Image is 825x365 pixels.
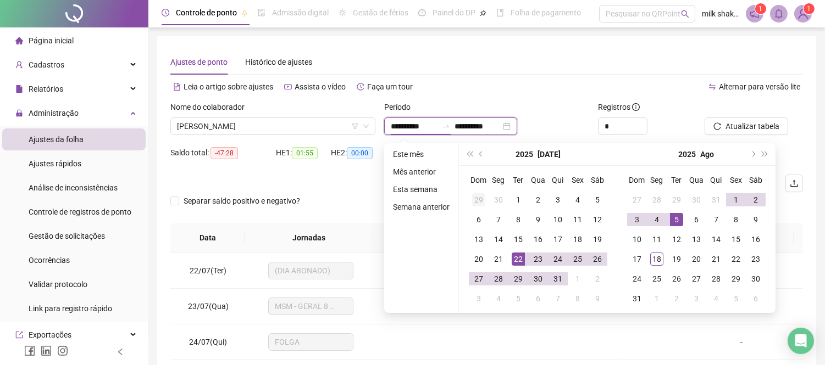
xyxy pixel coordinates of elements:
[29,232,105,240] span: Gestão de solicitações
[729,233,743,246] div: 15
[740,338,743,346] span: -
[492,233,505,246] div: 14
[295,82,346,91] span: Assista o vídeo
[472,252,485,266] div: 20
[389,200,454,214] li: Semana anterior
[807,5,811,13] span: 1
[749,292,762,305] div: 6
[15,85,23,93] span: file
[469,229,489,249] td: 2025-07-13
[568,249,588,269] td: 2025-07-25
[15,37,23,44] span: home
[795,5,811,22] img: 12208
[24,345,35,356] span: facebook
[29,109,79,117] span: Administração
[531,233,545,246] div: 16
[29,183,118,192] span: Análise de inconsistências
[179,195,304,207] span: Separar saldo positivo e negativo?
[548,229,568,249] td: 2025-07-17
[469,170,489,190] th: Dom
[726,269,746,289] td: 2025-08-29
[627,229,647,249] td: 2025-08-10
[469,210,489,229] td: 2025-07-06
[211,147,238,159] span: -47:28
[571,252,584,266] div: 25
[531,193,545,206] div: 2
[384,101,418,113] label: Período
[512,292,525,305] div: 5
[472,213,485,226] div: 6
[726,210,746,229] td: 2025-08-08
[701,143,715,165] button: month panel
[627,170,647,190] th: Dom
[551,252,564,266] div: 24
[749,193,762,206] div: 2
[548,210,568,229] td: 2025-07-10
[418,9,426,16] span: dashboard
[489,289,508,308] td: 2025-08-04
[29,36,74,45] span: Página inicial
[568,210,588,229] td: 2025-07-11
[726,249,746,269] td: 2025-08-22
[551,193,564,206] div: 3
[275,262,347,279] span: (DIA ABONADO)
[591,233,604,246] div: 19
[627,289,647,308] td: 2025-08-31
[710,213,723,226] div: 7
[630,233,644,246] div: 10
[512,233,525,246] div: 15
[591,193,604,206] div: 5
[686,249,706,269] td: 2025-08-20
[170,147,276,159] div: Saldo total:
[588,190,607,210] td: 2025-07-05
[568,170,588,190] th: Sex
[706,229,726,249] td: 2025-08-14
[749,272,762,285] div: 30
[508,190,528,210] td: 2025-07-01
[29,159,81,168] span: Ajustes rápidos
[706,269,726,289] td: 2025-08-28
[571,213,584,226] div: 11
[746,269,766,289] td: 2025-08-30
[551,292,564,305] div: 7
[588,210,607,229] td: 2025-07-12
[670,252,683,266] div: 19
[353,8,408,17] span: Gestão de férias
[591,252,604,266] div: 26
[492,272,505,285] div: 28
[670,233,683,246] div: 12
[339,9,346,16] span: sun
[347,147,373,159] span: 00:00
[627,190,647,210] td: 2025-07-27
[686,190,706,210] td: 2025-07-30
[363,123,369,130] span: down
[245,223,373,253] th: Jornadas
[367,82,413,91] span: Faça um tour
[548,289,568,308] td: 2025-08-07
[650,193,663,206] div: 28
[706,289,726,308] td: 2025-09-04
[749,213,762,226] div: 9
[690,252,703,266] div: 20
[29,280,87,289] span: Validar protocolo
[686,289,706,308] td: 2025-09-03
[29,135,84,144] span: Ajustes da folha
[670,193,683,206] div: 29
[726,289,746,308] td: 2025-09-05
[492,292,505,305] div: 4
[706,190,726,210] td: 2025-07-31
[686,210,706,229] td: 2025-08-06
[679,143,696,165] button: year panel
[790,179,799,188] span: upload
[258,9,265,16] span: file-done
[729,272,743,285] div: 29
[729,193,743,206] div: 1
[176,8,237,17] span: Controle de ponto
[746,229,766,249] td: 2025-08-16
[726,190,746,210] td: 2025-08-01
[441,122,450,131] span: to
[726,229,746,249] td: 2025-08-15
[41,345,52,356] span: linkedin
[667,190,686,210] td: 2025-07-29
[15,109,23,117] span: lock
